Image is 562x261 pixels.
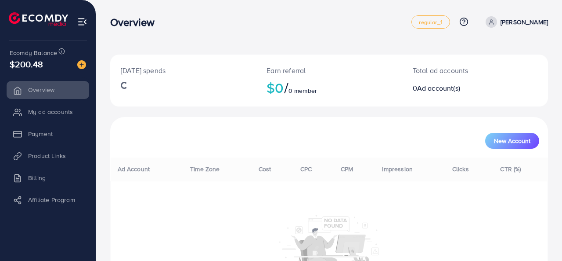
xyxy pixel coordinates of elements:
[10,48,57,57] span: Ecomdy Balance
[110,16,162,29] h3: Overview
[417,83,460,93] span: Ad account(s)
[121,65,245,76] p: [DATE] spends
[267,65,391,76] p: Earn referral
[419,19,442,25] span: regular_1
[288,86,317,95] span: 0 member
[9,12,68,26] img: logo
[501,17,548,27] p: [PERSON_NAME]
[413,84,501,92] h2: 0
[411,15,450,29] a: regular_1
[485,133,539,149] button: New Account
[267,79,391,96] h2: $0
[284,77,288,98] span: /
[10,58,43,70] span: $200.48
[413,65,501,76] p: Total ad accounts
[494,138,530,144] span: New Account
[77,17,87,27] img: menu
[482,16,548,28] a: [PERSON_NAME]
[77,60,86,69] img: image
